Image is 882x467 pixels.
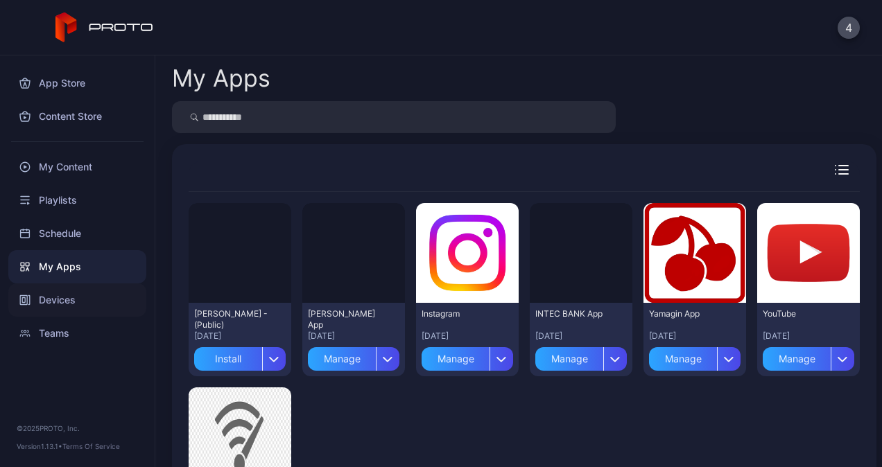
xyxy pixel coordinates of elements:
[172,67,270,90] div: My Apps
[422,331,513,342] div: [DATE]
[763,308,839,319] div: YouTube
[8,100,146,133] a: Content Store
[422,308,498,319] div: Instagram
[17,423,138,434] div: © 2025 PROTO, Inc.
[763,342,854,371] button: Manage
[308,347,376,371] div: Manage
[194,308,270,331] div: David N Persona - (Public)
[194,342,286,371] button: Install
[649,331,741,342] div: [DATE]
[8,67,146,100] a: App Store
[8,150,146,184] a: My Content
[535,347,603,371] div: Manage
[194,331,286,342] div: [DATE]
[8,250,146,283] a: My Apps
[62,442,120,450] a: Terms Of Service
[535,331,627,342] div: [DATE]
[535,342,627,371] button: Manage
[649,342,741,371] button: Manage
[649,308,725,319] div: Yamagin App
[422,342,513,371] button: Manage
[535,308,612,319] div: INTEC BANK App
[17,442,62,450] span: Version 1.13.1 •
[8,217,146,250] a: Schedule
[8,283,146,317] a: Devices
[194,347,262,371] div: Install
[763,331,854,342] div: [DATE]
[8,317,146,350] a: Teams
[838,17,860,39] button: 4
[308,331,399,342] div: [DATE]
[763,347,831,371] div: Manage
[308,342,399,371] button: Manage
[308,308,384,331] div: David Selfie App
[422,347,490,371] div: Manage
[649,347,717,371] div: Manage
[8,184,146,217] a: Playlists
